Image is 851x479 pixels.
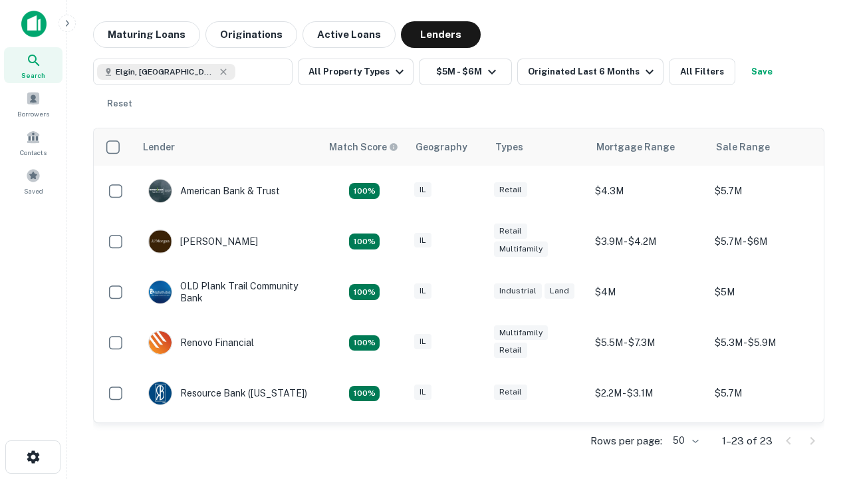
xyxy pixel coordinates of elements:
div: Sale Range [716,139,770,155]
td: $5.5M - $7.3M [588,317,708,368]
button: Save your search to get updates of matches that match your search criteria. [741,59,783,85]
div: IL [414,233,431,248]
th: Types [487,128,588,166]
div: OLD Plank Trail Community Bank [148,280,308,304]
a: Contacts [4,124,62,160]
div: Retail [494,385,527,400]
img: picture [149,281,172,303]
th: Sale Range [708,128,828,166]
div: Originated Last 6 Months [528,64,658,80]
th: Mortgage Range [588,128,708,166]
div: Retail [494,343,527,358]
div: Matching Properties: 4, hasApolloMatch: undefined [349,284,380,300]
div: IL [414,182,431,198]
td: $5.7M - $6M [708,216,828,267]
h6: Match Score [329,140,396,154]
td: $4M [588,418,708,469]
td: $4M [588,267,708,317]
div: Lender [143,139,175,155]
th: Capitalize uses an advanced AI algorithm to match your search with the best lender. The match sco... [321,128,408,166]
div: Capitalize uses an advanced AI algorithm to match your search with the best lender. The match sco... [329,140,398,154]
div: 50 [668,431,701,450]
td: $3.9M - $4.2M [588,216,708,267]
td: $5.3M - $5.9M [708,317,828,368]
td: $5M [708,267,828,317]
button: Originated Last 6 Months [517,59,664,85]
button: Reset [98,90,141,117]
div: Matching Properties: 4, hasApolloMatch: undefined [349,386,380,402]
div: Types [495,139,523,155]
img: capitalize-icon.png [21,11,47,37]
button: All Property Types [298,59,414,85]
div: Retail [494,182,527,198]
iframe: Chat Widget [785,330,851,394]
img: picture [149,331,172,354]
button: Originations [205,21,297,48]
div: IL [414,334,431,349]
div: Matching Properties: 7, hasApolloMatch: undefined [349,183,380,199]
div: Mortgage Range [596,139,675,155]
span: Elgin, [GEOGRAPHIC_DATA], [GEOGRAPHIC_DATA] [116,66,215,78]
button: All Filters [669,59,735,85]
td: $2.2M - $3.1M [588,368,708,418]
th: Geography [408,128,487,166]
div: American Bank & Trust [148,179,280,203]
div: Resource Bank ([US_STATE]) [148,381,307,405]
td: $5.6M [708,418,828,469]
button: Maturing Loans [93,21,200,48]
p: Rows per page: [590,433,662,449]
a: Saved [4,163,62,199]
td: $5.7M [708,166,828,216]
span: Search [21,70,45,80]
div: Renovo Financial [148,331,254,355]
button: $5M - $6M [419,59,512,85]
button: Lenders [401,21,481,48]
button: Active Loans [303,21,396,48]
img: picture [149,230,172,253]
img: picture [149,382,172,404]
div: Matching Properties: 4, hasApolloMatch: undefined [349,335,380,351]
div: IL [414,385,431,400]
p: 1–23 of 23 [722,433,773,449]
span: Saved [24,186,43,196]
td: $5.7M [708,368,828,418]
div: Retail [494,224,527,239]
a: Search [4,47,62,83]
div: Industrial [494,283,542,299]
img: picture [149,180,172,202]
div: Land [545,283,574,299]
div: Geography [416,139,467,155]
th: Lender [135,128,321,166]
div: Multifamily [494,325,548,341]
div: [PERSON_NAME] [148,230,258,253]
span: Contacts [20,147,47,158]
span: Borrowers [17,108,49,119]
td: $4.3M [588,166,708,216]
div: Matching Properties: 4, hasApolloMatch: undefined [349,234,380,249]
div: Multifamily [494,241,548,257]
a: Borrowers [4,86,62,122]
div: IL [414,283,431,299]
